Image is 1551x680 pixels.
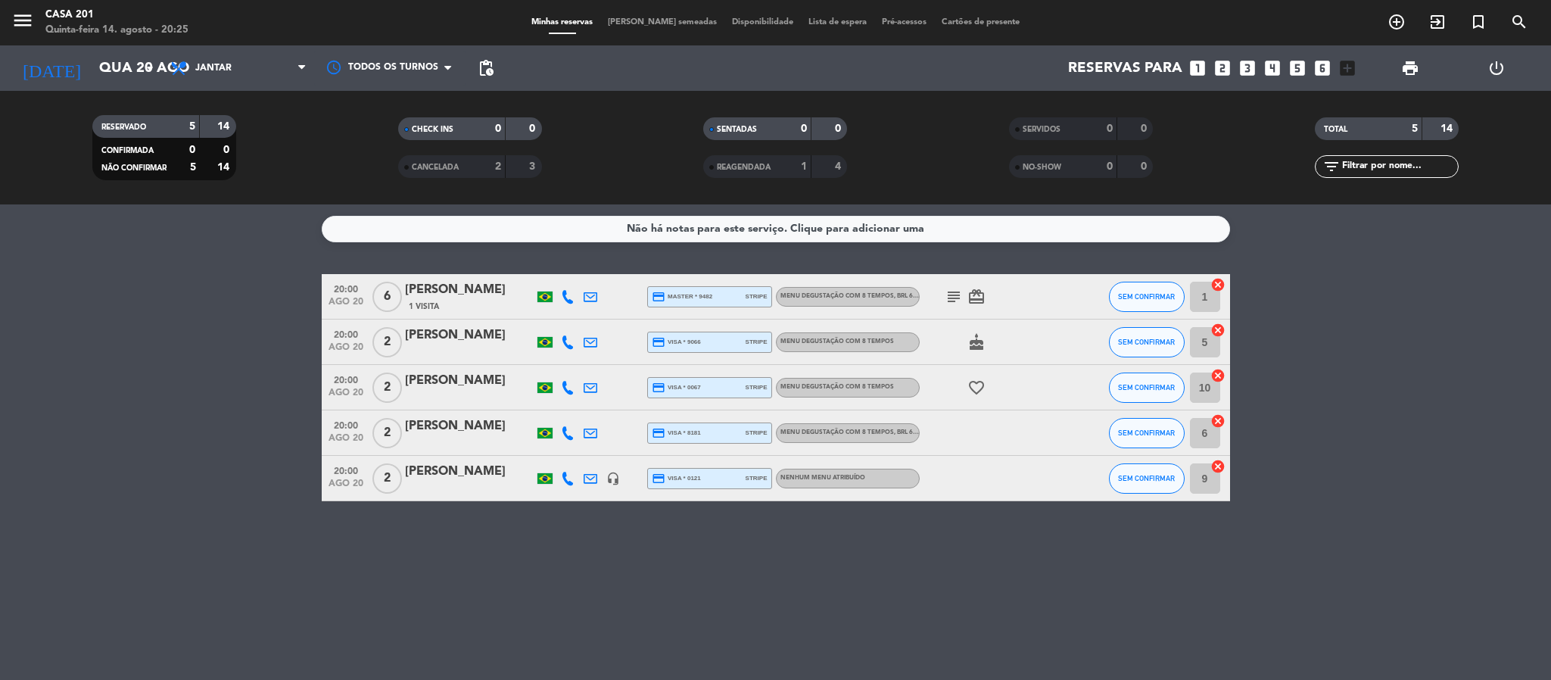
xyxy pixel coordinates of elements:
strong: 0 [223,145,232,155]
span: , BRL 660 [894,429,920,435]
strong: 0 [529,123,538,134]
span: CANCELADA [412,164,459,171]
span: visa * 0067 [652,381,701,395]
i: exit_to_app [1428,13,1447,31]
span: SEM CONFIRMAR [1118,429,1175,437]
span: visa * 9066 [652,335,701,349]
span: Minhas reservas [524,18,600,27]
i: add_circle_outline [1387,13,1406,31]
i: favorite_border [967,379,986,397]
i: card_giftcard [967,288,986,306]
i: cancel [1210,459,1226,474]
span: ago 20 [327,479,365,496]
strong: 0 [495,123,501,134]
i: looks_4 [1263,58,1282,78]
span: pending_actions [477,59,495,77]
i: filter_list [1322,158,1341,176]
span: [PERSON_NAME] semeadas [600,18,724,27]
strong: 14 [1440,123,1456,134]
strong: 5 [190,162,196,173]
i: cancel [1210,368,1226,383]
i: credit_card [652,426,665,440]
span: ago 20 [327,297,365,314]
span: ago 20 [327,342,365,360]
span: stripe [746,428,768,438]
div: [PERSON_NAME] [405,280,534,300]
span: Pré-acessos [874,18,934,27]
span: print [1401,59,1419,77]
strong: 2 [495,161,501,172]
i: credit_card [652,335,665,349]
strong: 14 [217,162,232,173]
span: 2 [372,418,402,448]
strong: 0 [1107,123,1113,134]
i: cancel [1210,277,1226,292]
strong: 14 [217,121,232,132]
span: 20:00 [327,370,365,388]
i: credit_card [652,381,665,395]
strong: 0 [835,123,844,134]
i: looks_6 [1313,58,1332,78]
span: RESERVADO [101,123,146,131]
div: LOG OUT [1453,45,1540,91]
div: Não há notas para este serviço. Clique para adicionar uma [627,220,924,238]
strong: 0 [1141,161,1150,172]
span: stripe [746,337,768,347]
strong: 0 [1141,123,1150,134]
strong: 0 [1107,161,1113,172]
span: 1 Visita [409,301,439,313]
span: REAGENDADA [717,164,771,171]
span: SEM CONFIRMAR [1118,292,1175,301]
i: credit_card [652,472,665,485]
span: visa * 0121 [652,472,701,485]
span: TOTAL [1324,126,1347,133]
i: [DATE] [11,51,92,85]
strong: 4 [835,161,844,172]
span: 6 [372,282,402,312]
button: SEM CONFIRMAR [1109,282,1185,312]
strong: 5 [1412,123,1418,134]
span: CHECK INS [412,126,453,133]
span: Disponibilidade [724,18,801,27]
strong: 1 [801,161,807,172]
strong: 3 [529,161,538,172]
i: search [1510,13,1528,31]
span: 20:00 [327,461,365,479]
i: cancel [1210,413,1226,429]
strong: 5 [189,121,195,132]
span: 20:00 [327,416,365,433]
span: SENTADAS [717,126,757,133]
span: 20:00 [327,325,365,342]
span: CONFIRMADA [101,147,154,154]
span: 2 [372,463,402,494]
i: subject [945,288,963,306]
span: Menu degustação com 8 tempos [780,384,894,390]
span: 2 [372,373,402,403]
span: NÃO CONFIRMAR [101,164,167,172]
span: 2 [372,327,402,357]
i: headset_mic [606,472,620,485]
span: SEM CONFIRMAR [1118,383,1175,391]
i: menu [11,9,34,32]
span: Menu degustação com 8 tempos [780,293,920,299]
button: menu [11,9,34,37]
div: [PERSON_NAME] [405,326,534,345]
span: Nenhum menu atribuído [780,475,865,481]
div: [PERSON_NAME] [405,416,534,436]
i: arrow_drop_down [141,59,159,77]
span: visa * 8181 [652,426,701,440]
span: stripe [746,292,768,301]
i: cake [967,333,986,351]
span: master * 9482 [652,290,713,304]
span: 20:00 [327,279,365,297]
button: SEM CONFIRMAR [1109,373,1185,403]
div: [PERSON_NAME] [405,462,534,482]
span: Reservas para [1068,60,1182,76]
button: SEM CONFIRMAR [1109,463,1185,494]
i: power_settings_new [1487,59,1506,77]
strong: 0 [801,123,807,134]
span: SEM CONFIRMAR [1118,338,1175,346]
span: Menu degustação com 8 tempos [780,338,894,345]
span: NO-SHOW [1023,164,1061,171]
span: Lista de espera [801,18,874,27]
